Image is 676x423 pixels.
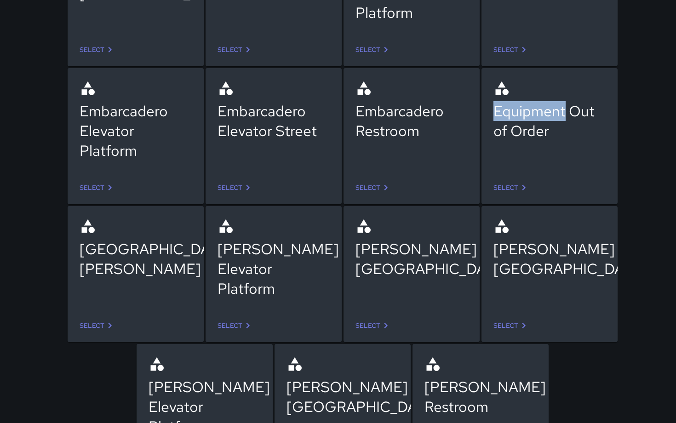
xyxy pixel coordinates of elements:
a: Select [490,317,533,334]
a: Select [352,317,395,334]
a: Select [490,41,533,58]
a: Select [76,317,119,334]
a: Select [76,179,119,196]
a: Select [352,41,395,58]
div: [GEOGRAPHIC_DATA][PERSON_NAME] [80,239,192,279]
div: Equipment Out of Order [493,101,606,141]
div: [PERSON_NAME][GEOGRAPHIC_DATA] [493,239,606,279]
div: Embarcadero Elevator Street [218,101,330,141]
a: Select [352,179,395,196]
a: Select [490,179,533,196]
div: [PERSON_NAME][GEOGRAPHIC_DATA] [355,239,468,279]
div: [PERSON_NAME][GEOGRAPHIC_DATA] [286,377,399,417]
div: [PERSON_NAME] Elevator Platform [218,239,330,298]
div: [PERSON_NAME] Restroom [424,377,537,417]
a: Select [214,41,257,58]
div: Embarcadero Restroom [355,101,468,141]
a: Select [214,179,257,196]
div: Embarcadero Elevator Platform [80,101,192,160]
a: Select [214,317,257,334]
a: Select [76,41,119,58]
